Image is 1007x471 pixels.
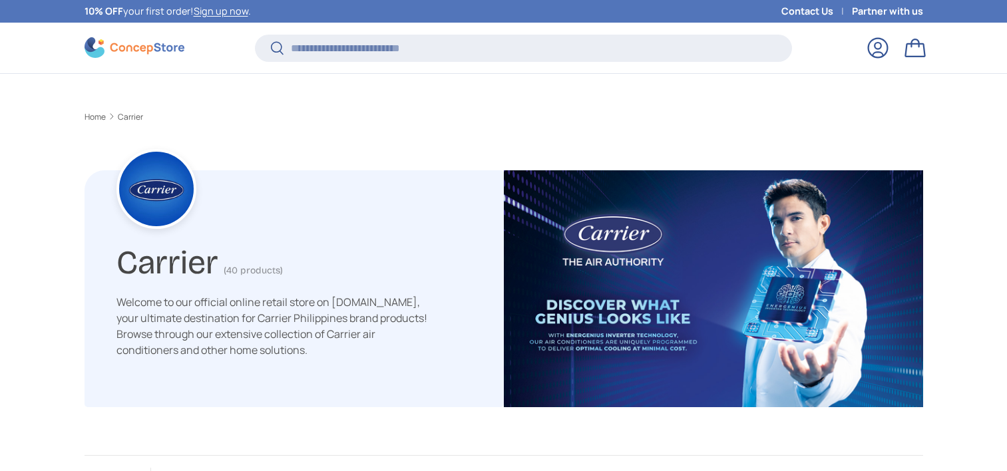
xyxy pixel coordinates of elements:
img: ConcepStore [85,37,184,58]
img: carrier-banner-image-concepstore [504,170,923,407]
a: Contact Us [781,4,852,19]
nav: Breadcrumbs [85,111,923,123]
a: Home [85,113,106,121]
h1: Carrier [116,237,218,282]
a: Partner with us [852,4,923,19]
strong: 10% OFF [85,5,123,17]
p: your first order! . [85,4,251,19]
span: (40 products) [224,265,283,276]
a: Carrier [118,113,143,121]
a: Sign up now [194,5,248,17]
p: Welcome to our official online retail store on [DOMAIN_NAME], your ultimate destination for Carri... [116,294,429,358]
